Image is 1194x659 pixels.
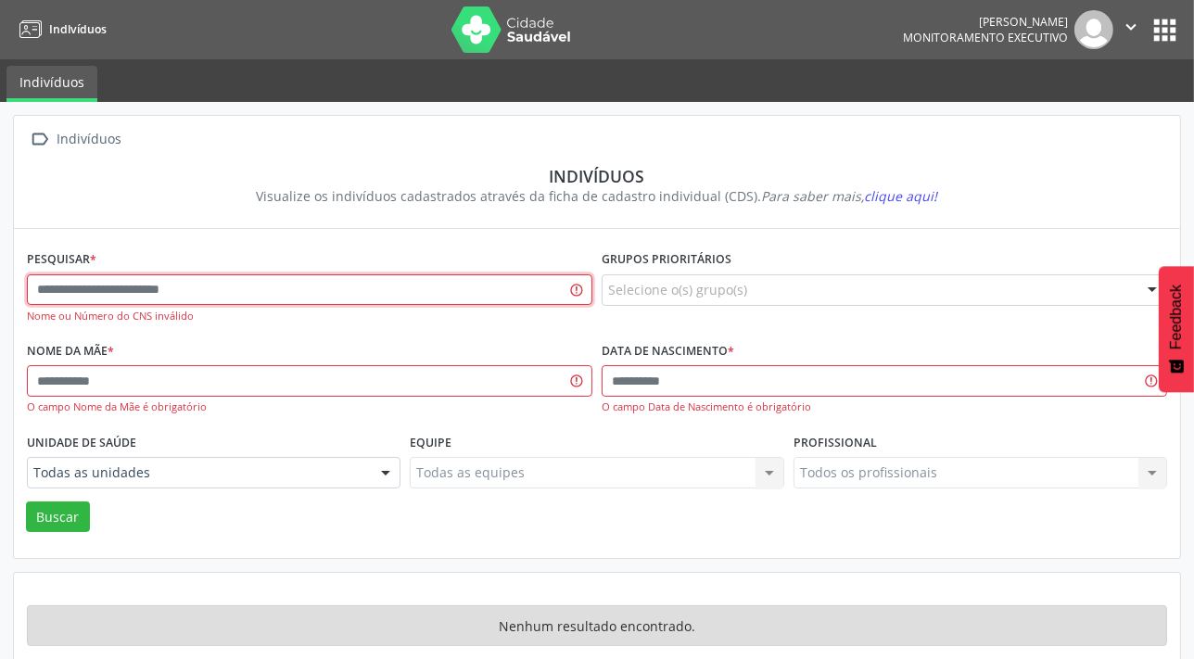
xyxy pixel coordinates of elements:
div: Nenhum resultado encontrado. [27,605,1167,646]
a: Indivíduos [6,66,97,102]
button:  [1113,10,1149,49]
i:  [1121,17,1141,37]
i: Para saber mais, [762,187,938,205]
i:  [27,126,54,153]
label: Profissional [794,428,877,457]
div: Indivíduos [40,166,1154,186]
label: Unidade de saúde [27,428,136,457]
label: Nome da mãe [27,337,114,366]
span: Selecione o(s) grupo(s) [608,280,747,299]
label: Equipe [410,428,451,457]
span: Monitoramento Executivo [903,30,1068,45]
label: Data de nascimento [602,337,734,366]
span: Feedback [1168,285,1185,349]
button: apps [1149,14,1181,46]
a:  Indivíduos [27,126,125,153]
div: Visualize os indivíduos cadastrados através da ficha de cadastro individual (CDS). [40,186,1154,206]
div: O campo Data de Nascimento é obrigatório [602,399,1167,415]
label: Grupos prioritários [602,246,731,274]
span: Indivíduos [49,21,107,37]
button: Buscar [26,501,90,533]
label: Pesquisar [27,246,96,274]
a: Indivíduos [13,14,107,44]
img: img [1074,10,1113,49]
div: O campo Nome da Mãe é obrigatório [27,399,592,415]
div: Nome ou Número do CNS inválido [27,309,592,324]
button: Feedback - Mostrar pesquisa [1159,266,1194,392]
div: [PERSON_NAME] [903,14,1068,30]
span: Todas as unidades [33,463,362,482]
span: clique aqui! [865,187,938,205]
div: Indivíduos [54,126,125,153]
